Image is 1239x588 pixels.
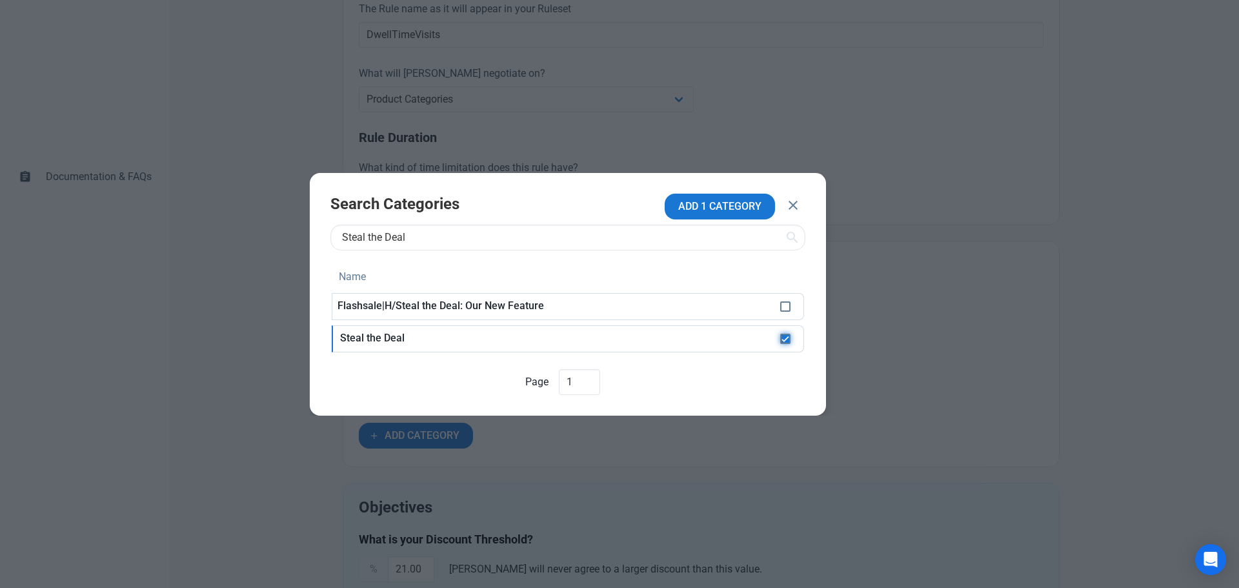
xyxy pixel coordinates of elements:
span: ADD 1 CATEGORY [678,199,761,214]
span: Name [339,269,366,285]
div: Page [330,369,805,395]
p: Flashsale|H/Steal the Deal: Our New Feature [337,300,770,312]
input: Category name, etc... [330,225,805,250]
button: ADD 1 CATEGORY [665,194,775,219]
div: Open Intercom Messenger [1195,544,1226,575]
h2: Search Categories [330,194,659,214]
p: Steal the Deal [340,332,770,344]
